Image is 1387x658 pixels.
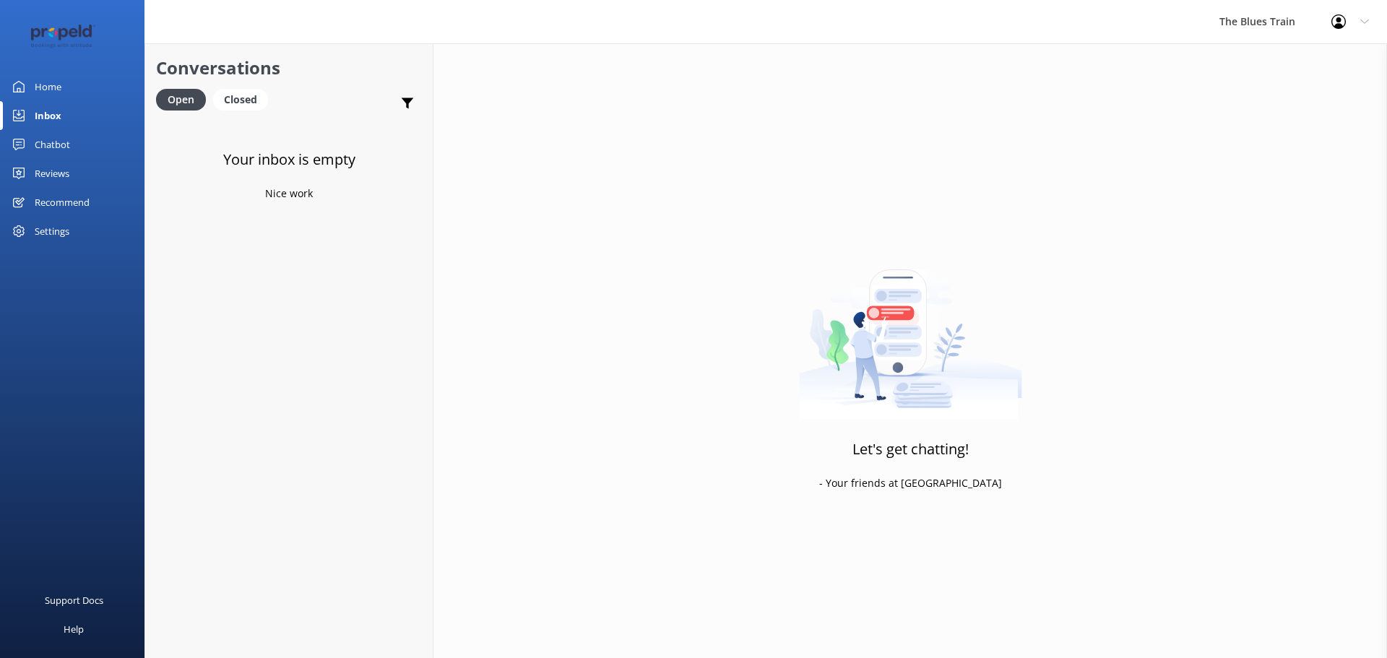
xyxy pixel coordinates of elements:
[35,217,69,246] div: Settings
[64,615,84,644] div: Help
[45,586,103,615] div: Support Docs
[852,438,969,461] h3: Let's get chatting!
[35,130,70,159] div: Chatbot
[22,25,105,48] img: 12-1677471078.png
[35,72,61,101] div: Home
[156,91,213,107] a: Open
[819,475,1002,491] p: - Your friends at [GEOGRAPHIC_DATA]
[265,186,313,202] p: Nice work
[156,89,206,111] div: Open
[35,188,90,217] div: Recommend
[799,239,1022,420] img: artwork of a man stealing a conversation from at giant smartphone
[213,91,275,107] a: Closed
[213,89,268,111] div: Closed
[156,54,422,82] h2: Conversations
[35,101,61,130] div: Inbox
[35,159,69,188] div: Reviews
[223,148,355,171] h3: Your inbox is empty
